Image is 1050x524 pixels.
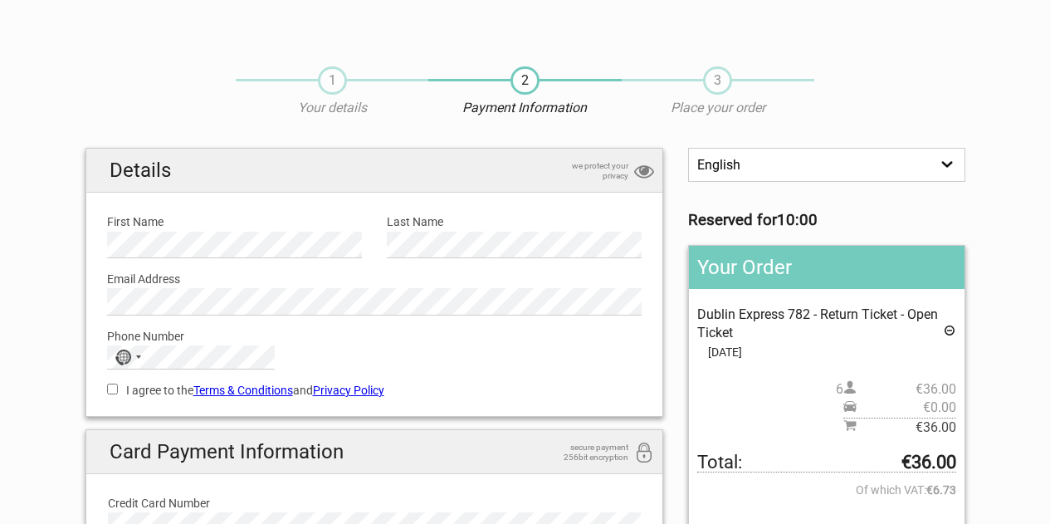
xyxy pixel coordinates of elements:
button: Selected country [108,346,149,368]
span: 6 person(s) [836,380,956,399]
h3: Reserved for [688,211,965,229]
p: Your details [236,99,428,117]
span: Total to be paid [697,453,955,473]
span: Dublin Express 782 - Return Ticket - Open Ticket [697,306,938,340]
span: €36.00 [857,380,956,399]
h2: Your Order [689,246,964,289]
span: 2 [510,66,540,95]
span: we protect your privacy [545,161,628,181]
a: Privacy Policy [313,384,384,397]
label: I agree to the and [107,381,642,399]
span: 1 [318,66,347,95]
label: First Name [107,213,362,231]
span: Pickup price [843,399,956,417]
h2: Card Payment Information [86,430,663,474]
span: [DATE] [697,343,955,361]
span: €0.00 [857,399,956,417]
p: Place your order [622,99,814,117]
label: Credit Card Number [108,494,642,512]
a: Terms & Conditions [193,384,293,397]
span: secure payment 256bit encryption [545,443,628,463]
strong: 10:00 [777,211,818,229]
strong: €36.00 [901,453,956,472]
span: €36.00 [857,419,956,437]
span: Of which VAT: [697,481,955,499]
strong: €6.73 [926,481,956,499]
label: Email Address [107,270,642,288]
label: Phone Number [107,327,642,345]
i: 256bit encryption [634,443,654,465]
h2: Details [86,149,663,193]
i: privacy protection [634,161,654,184]
span: 3 [703,66,732,95]
label: Last Name [387,213,642,231]
p: Payment Information [428,99,621,117]
span: Subtotal [843,418,956,437]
